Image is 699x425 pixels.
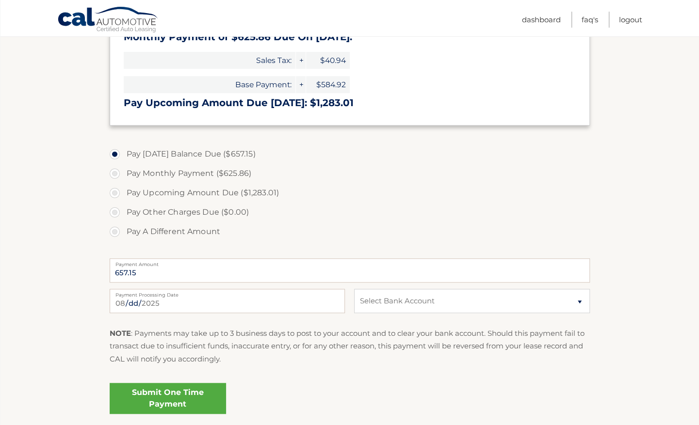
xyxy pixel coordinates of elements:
label: Pay Upcoming Amount Due ($1,283.01) [110,183,590,203]
p: : Payments may take up to 3 business days to post to your account and to clear your bank account.... [110,327,590,365]
span: Sales Tax: [124,52,295,69]
a: Logout [619,12,642,28]
span: + [296,76,306,93]
a: Submit One Time Payment [110,383,226,414]
h3: Pay Upcoming Amount Due [DATE]: $1,283.01 [124,97,576,109]
input: Payment Date [110,289,345,313]
span: $40.94 [306,52,350,69]
strong: NOTE [110,329,131,338]
span: Base Payment: [124,76,295,93]
label: Pay [DATE] Balance Due ($657.15) [110,144,590,164]
span: $584.92 [306,76,350,93]
a: FAQ's [582,12,598,28]
label: Payment Processing Date [110,289,345,297]
label: Pay Monthly Payment ($625.86) [110,164,590,183]
label: Pay Other Charges Due ($0.00) [110,203,590,222]
input: Payment Amount [110,258,590,283]
h3: Monthly Payment of $625.86 Due On [DATE]: [124,31,576,43]
label: Pay A Different Amount [110,222,590,241]
a: Dashboard [522,12,561,28]
span: + [296,52,306,69]
a: Cal Automotive [57,6,159,34]
label: Payment Amount [110,258,590,266]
